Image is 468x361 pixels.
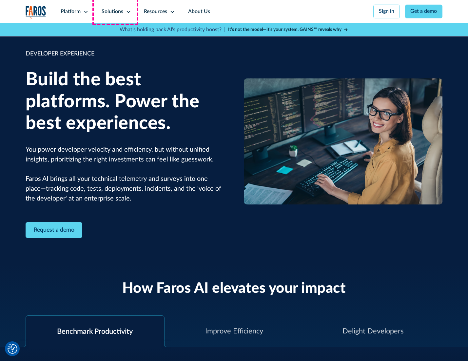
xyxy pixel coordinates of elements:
[102,8,123,16] div: Solutions
[26,50,224,58] div: DEVELOPER EXPERIENCE
[26,6,47,19] a: home
[8,344,17,354] button: Cookie Settings
[26,145,224,204] p: You power developer velocity and efficiency, but without unified insights, prioritizing the right...
[342,326,403,337] div: Delight Developers
[228,26,349,33] a: It’s not the model—it’s your system. GAINS™ reveals why
[26,69,224,135] h1: Build the best platforms. Power the best experiences.
[373,5,400,18] a: Sign in
[205,326,263,337] div: Improve Efficiency
[57,326,133,337] div: Benchmark Productivity
[26,222,83,238] a: Contact Modal
[405,5,443,18] a: Get a demo
[26,6,47,19] img: Logo of the analytics and reporting company Faros.
[122,280,346,297] h2: How Faros AI elevates your impact
[61,8,81,16] div: Platform
[144,8,167,16] div: Resources
[8,344,17,354] img: Revisit consent button
[228,27,341,32] strong: It’s not the model—it’s your system. GAINS™ reveals why
[120,26,225,34] p: What's holding back AI's productivity boost? |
